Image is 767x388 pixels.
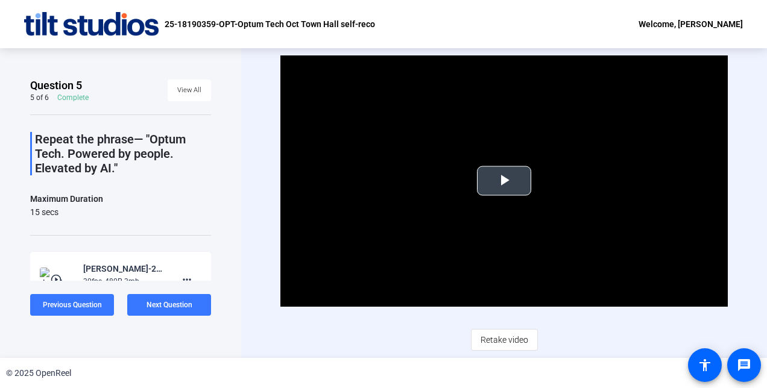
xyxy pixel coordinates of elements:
[83,261,164,276] div: [PERSON_NAME]-25-18190359-OPT-Optum Tech Oct Town Hall-25-18190359-OPT-Optum Tech Oct Town Hall s...
[35,132,211,175] p: Repeat the phrase— "Optum Tech. Powered by people. Elevated by AI."
[30,206,103,218] div: 15 secs
[83,276,164,287] div: 30fps, 480P, 3mb
[180,272,194,287] mat-icon: more_horiz
[57,93,89,102] div: Complete
[477,166,531,196] button: Play Video
[737,358,751,372] mat-icon: message
[127,294,211,316] button: Next Question
[471,329,538,351] button: Retake video
[43,301,102,309] span: Previous Question
[168,80,211,101] button: View All
[30,294,114,316] button: Previous Question
[698,358,712,372] mat-icon: accessibility
[30,78,82,93] span: Question 5
[30,93,49,102] div: 5 of 6
[40,268,75,292] img: thumb-nail
[165,17,375,31] p: 25-18190359-OPT-Optum Tech Oct Town Hall self-reco
[177,81,201,99] span: View All
[24,12,159,36] img: OpenReel logo
[50,274,65,286] mat-icon: play_circle_outline
[6,367,71,380] div: © 2025 OpenReel
[481,328,528,351] span: Retake video
[639,17,743,31] div: Welcome, [PERSON_NAME]
[30,192,103,206] div: Maximum Duration
[280,55,727,307] div: Video Player
[147,301,192,309] span: Next Question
